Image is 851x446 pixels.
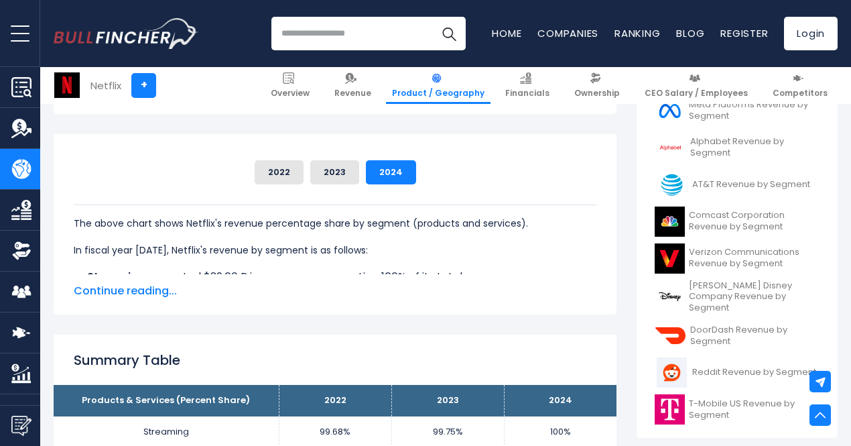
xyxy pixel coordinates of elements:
[647,317,828,354] a: DoorDash Revenue by Segment
[689,99,820,122] span: Meta Platforms Revenue by Segment
[647,354,828,391] a: Reddit Revenue by Segment
[54,385,279,416] th: Products & Services (Percent Share)
[655,207,685,237] img: CMCSA logo
[499,67,555,104] a: Financials
[647,277,828,318] a: [PERSON_NAME] Disney Company Revenue by Segment
[87,269,145,284] b: Streaming
[74,269,596,285] li: generated $39.00 B in revenue, representing 100% of its total revenue.
[655,133,686,163] img: GOOGL logo
[574,88,620,99] span: Ownership
[11,241,31,261] img: Ownership
[90,78,121,93] div: Netflix
[645,88,748,99] span: CEO Salary / Employees
[74,215,596,231] p: The above chart shows Netflix's revenue percentage share by segment (products and services).
[391,385,504,416] th: 2023
[366,160,416,184] button: 2024
[310,160,359,184] button: 2023
[265,67,316,104] a: Overview
[692,367,816,378] span: Reddit Revenue by Segment
[689,280,820,315] span: [PERSON_NAME] Disney Company Revenue by Segment
[647,93,828,129] a: Meta Platforms Revenue by Segment
[432,17,466,50] button: Search
[568,67,626,104] a: Ownership
[614,26,660,40] a: Ranking
[74,350,596,370] h2: Summary Table
[74,283,596,299] span: Continue reading...
[392,88,484,99] span: Product / Geography
[655,394,685,425] img: TMUS logo
[655,357,688,388] img: RDDT logo
[54,72,80,98] img: NFLX logo
[647,203,828,240] a: Comcast Corporation Revenue by Segment
[504,385,616,416] th: 2024
[655,96,685,126] img: META logo
[720,26,768,40] a: Register
[767,67,834,104] a: Competitors
[784,17,838,50] a: Login
[692,179,810,190] span: AT&T Revenue by Segment
[505,88,549,99] span: Financials
[639,67,754,104] a: CEO Salary / Employees
[492,26,521,40] a: Home
[328,67,377,104] a: Revenue
[655,243,685,274] img: VZ logo
[655,321,686,351] img: DASH logo
[537,26,598,40] a: Companies
[689,398,820,421] span: T-Mobile US Revenue by Segment
[74,242,596,258] p: In fiscal year [DATE], Netflix's revenue by segment is as follows:
[689,210,820,233] span: Comcast Corporation Revenue by Segment
[676,26,704,40] a: Blog
[54,18,198,49] img: Bullfincher logo
[773,88,828,99] span: Competitors
[131,73,156,98] a: +
[647,240,828,277] a: Verizon Communications Revenue by Segment
[271,88,310,99] span: Overview
[647,166,828,203] a: AT&T Revenue by Segment
[690,136,820,159] span: Alphabet Revenue by Segment
[655,282,685,312] img: DIS logo
[690,325,820,347] span: DoorDash Revenue by Segment
[54,18,198,49] a: Go to homepage
[255,160,304,184] button: 2022
[74,205,596,333] div: The for Netflix is the Streaming, which represents 100% of its total revenue. The for Netflix is ...
[689,247,820,270] span: Verizon Communications Revenue by Segment
[647,391,828,428] a: T-Mobile US Revenue by Segment
[647,129,828,166] a: Alphabet Revenue by Segment
[655,170,688,200] img: T logo
[334,88,371,99] span: Revenue
[386,67,490,104] a: Product / Geography
[279,385,391,416] th: 2022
